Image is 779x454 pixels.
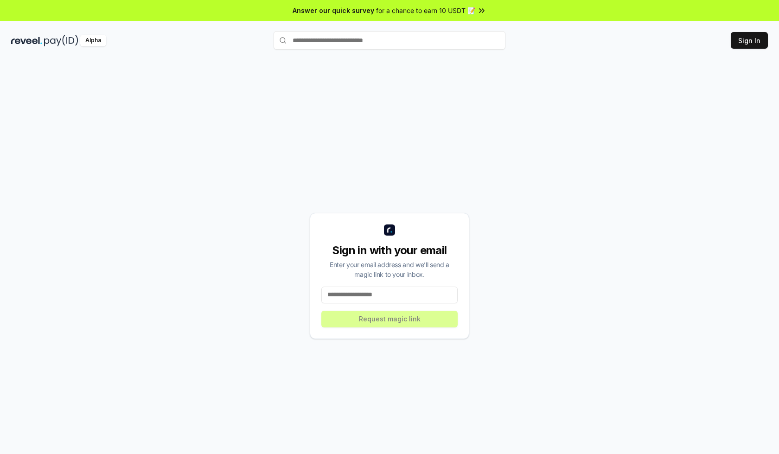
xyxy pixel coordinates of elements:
[384,224,395,236] img: logo_small
[321,260,458,279] div: Enter your email address and we’ll send a magic link to your inbox.
[321,243,458,258] div: Sign in with your email
[731,32,768,49] button: Sign In
[80,35,106,46] div: Alpha
[293,6,374,15] span: Answer our quick survey
[11,35,42,46] img: reveel_dark
[44,35,78,46] img: pay_id
[376,6,475,15] span: for a chance to earn 10 USDT 📝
